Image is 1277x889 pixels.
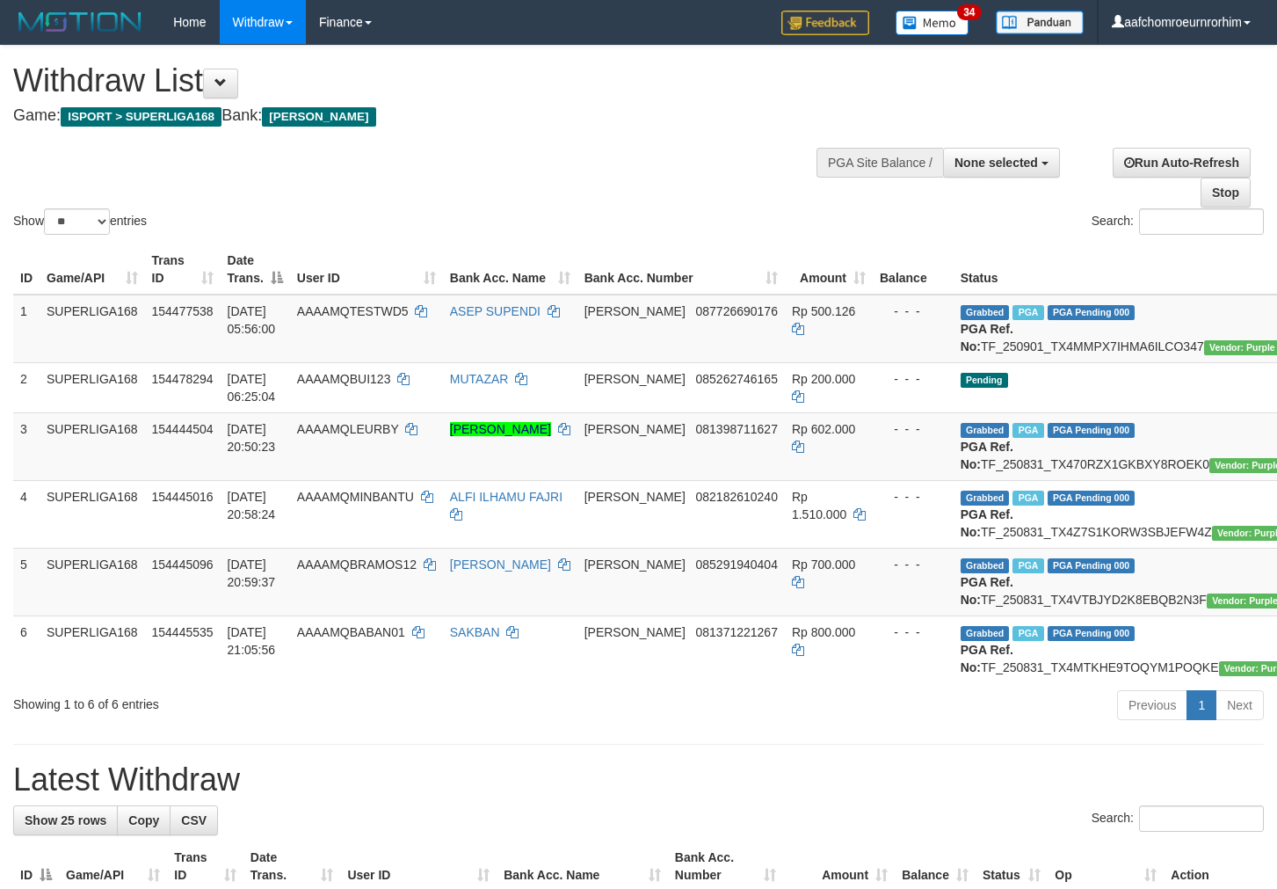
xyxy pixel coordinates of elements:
span: CSV [181,813,207,827]
a: MUTAZAR [450,372,509,386]
span: AAAAMQTESTWD5 [297,304,409,318]
span: 34 [957,4,981,20]
span: ISPORT > SUPERLIGA168 [61,107,221,127]
span: Grabbed [961,626,1010,641]
span: Marked by aafmaleo [1012,305,1043,320]
span: 154445096 [152,557,214,572]
a: ALFI ILHAMU FAJRI [450,490,562,504]
th: Trans ID: activate to sort column ascending [145,244,221,295]
b: PGA Ref. No: [961,322,1013,353]
span: Rp 500.126 [792,304,855,318]
h4: Game: Bank: [13,107,834,125]
span: [PERSON_NAME] [584,372,686,386]
span: Copy 081371221267 to clipboard [696,625,778,639]
a: Stop [1201,178,1251,208]
a: Run Auto-Refresh [1113,148,1251,178]
th: Date Trans.: activate to sort column descending [221,244,290,295]
label: Search: [1092,208,1264,235]
img: MOTION_logo.png [13,9,147,35]
img: Button%20Memo.svg [896,11,969,35]
span: [DATE] 21:05:56 [228,625,276,657]
a: 1 [1186,690,1216,720]
th: Game/API: activate to sort column ascending [40,244,145,295]
span: Grabbed [961,305,1010,320]
th: Amount: activate to sort column ascending [785,244,873,295]
label: Search: [1092,805,1264,832]
span: AAAAMQBUI123 [297,372,391,386]
b: PGA Ref. No: [961,507,1013,539]
span: [PERSON_NAME] [584,422,686,436]
span: [PERSON_NAME] [584,490,686,504]
div: - - - [880,420,947,438]
span: [DATE] 05:56:00 [228,304,276,336]
span: Copy 082182610240 to clipboard [696,490,778,504]
span: Rp 800.000 [792,625,855,639]
span: Marked by aafounsreynich [1012,423,1043,438]
input: Search: [1139,208,1264,235]
div: - - - [880,302,947,320]
input: Search: [1139,805,1264,832]
th: Bank Acc. Name: activate to sort column ascending [443,244,577,295]
span: PGA Pending [1048,558,1136,573]
b: PGA Ref. No: [961,440,1013,471]
span: PGA Pending [1048,305,1136,320]
span: Copy [128,813,159,827]
td: SUPERLIGA168 [40,412,145,480]
a: Next [1215,690,1264,720]
span: PGA Pending [1048,626,1136,641]
td: 4 [13,480,40,548]
span: Pending [961,373,1008,388]
span: [DATE] 06:25:04 [228,372,276,404]
a: [PERSON_NAME] [450,557,551,572]
div: - - - [880,623,947,641]
a: Show 25 rows [13,805,118,835]
div: Showing 1 to 6 of 6 entries [13,689,519,713]
a: [PERSON_NAME] [450,422,551,436]
span: Rp 602.000 [792,422,855,436]
span: Marked by aafheankoy [1012,558,1043,573]
a: ASEP SUPENDI [450,304,541,318]
td: 3 [13,412,40,480]
a: Previous [1117,690,1187,720]
td: 2 [13,362,40,412]
td: 5 [13,548,40,616]
span: 154445016 [152,490,214,504]
img: Feedback.jpg [781,11,869,35]
span: Grabbed [961,423,1010,438]
select: Showentries [44,208,110,235]
span: 154478294 [152,372,214,386]
b: PGA Ref. No: [961,575,1013,607]
button: None selected [943,148,1060,178]
span: Marked by aafheankoy [1012,491,1043,506]
span: PGA Pending [1048,491,1136,506]
th: User ID: activate to sort column ascending [290,244,443,295]
span: Show 25 rows [25,813,106,827]
span: AAAAMQBRAMOS12 [297,557,417,572]
span: 154477538 [152,304,214,318]
span: [DATE] 20:59:37 [228,557,276,589]
h1: Latest Withdraw [13,762,1264,798]
div: - - - [880,488,947,506]
a: SAKBAN [450,625,500,639]
div: - - - [880,370,947,388]
span: Rp 700.000 [792,557,855,572]
span: Copy 087726690176 to clipboard [696,304,778,318]
td: 1 [13,295,40,363]
th: Bank Acc. Number: activate to sort column ascending [577,244,785,295]
span: AAAAMQBABAN01 [297,625,405,639]
span: AAAAMQMINBANTU [297,490,414,504]
span: [PERSON_NAME] [584,625,686,639]
td: SUPERLIGA168 [40,616,145,683]
img: panduan.png [996,11,1084,34]
th: ID [13,244,40,295]
a: CSV [170,805,218,835]
div: - - - [880,556,947,573]
span: PGA Pending [1048,423,1136,438]
span: Grabbed [961,558,1010,573]
b: PGA Ref. No: [961,643,1013,674]
a: Copy [117,805,171,835]
td: 6 [13,616,40,683]
th: Balance [873,244,954,295]
span: 154445535 [152,625,214,639]
span: AAAAMQLEURBY [297,422,399,436]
